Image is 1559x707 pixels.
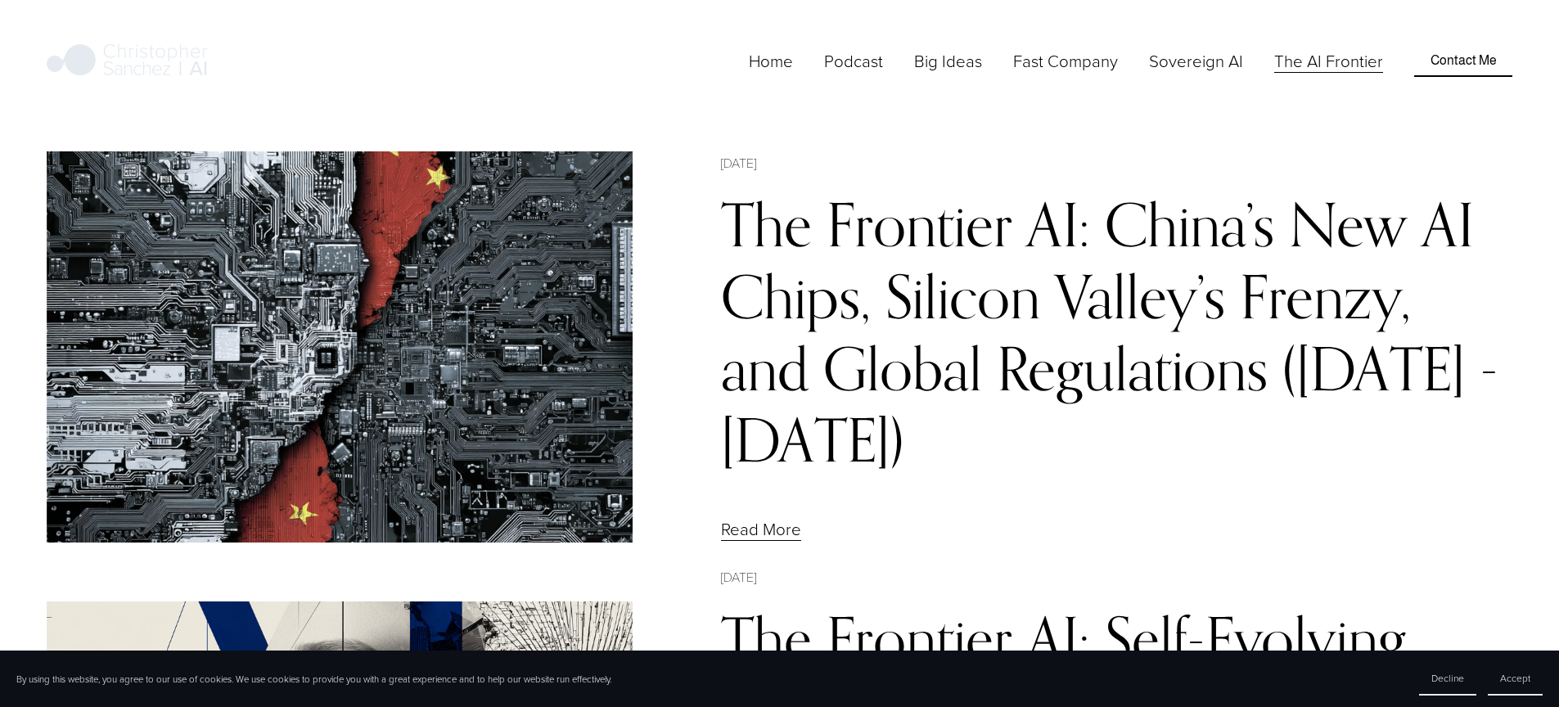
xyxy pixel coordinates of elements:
[1488,662,1543,696] button: Accept
[1500,671,1530,685] span: Accept
[1149,47,1243,74] a: Sovereign AI
[721,517,801,541] a: Read More
[16,673,611,686] p: By using this website, you agree to our use of cookies. We use cookies to provide you with a grea...
[1274,47,1383,74] a: The AI Frontier
[749,47,793,74] a: Home
[914,47,982,74] a: folder dropdown
[47,151,633,543] img: The Frontier AI: China’s New AI Chips, Silicon Valley’s Frenzy, and Global Regulations (Aug 26 - ...
[721,567,756,587] time: [DATE]
[721,188,1498,475] a: The Frontier AI: China’s New AI Chips, Silicon Valley’s Frenzy, and Global Regulations ([DATE] - ...
[1431,671,1464,685] span: Decline
[1013,49,1118,73] span: Fast Company
[824,47,883,74] a: Podcast
[47,41,208,82] img: Christopher Sanchez | AI
[1414,45,1512,76] a: Contact Me
[1419,662,1476,696] button: Decline
[721,153,756,173] time: [DATE]
[1013,47,1118,74] a: folder dropdown
[914,49,982,73] span: Big Ideas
